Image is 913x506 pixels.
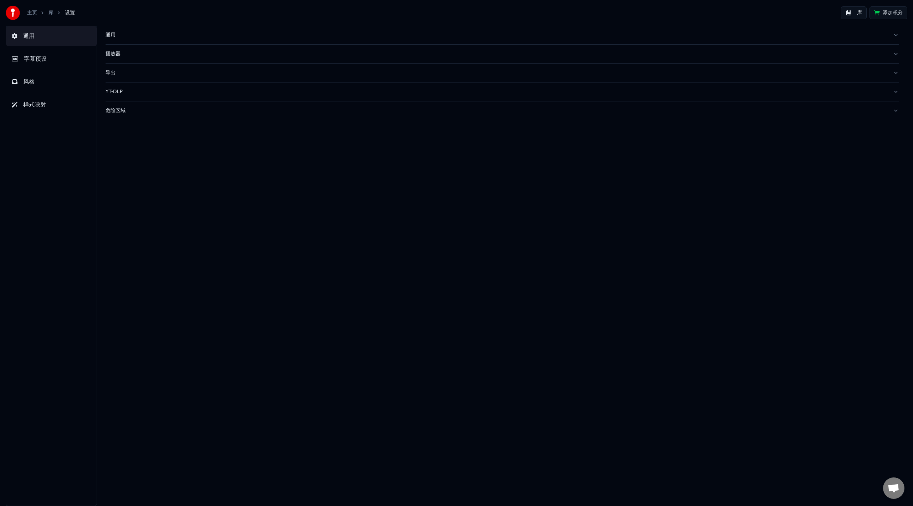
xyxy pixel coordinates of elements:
[106,64,899,82] button: 导出
[883,477,904,499] div: 打開聊天
[106,31,887,39] div: 通用
[841,6,867,19] button: 库
[6,72,97,92] button: 风格
[106,82,899,101] button: YT-DLP
[869,6,907,19] button: 添加积分
[6,95,97,115] button: 样式映射
[106,50,887,57] div: 播放器
[106,26,899,44] button: 通用
[49,9,53,16] a: 库
[65,9,75,16] span: 设置
[6,49,97,69] button: 字幕预设
[27,9,37,16] a: 主页
[6,6,20,20] img: youka
[23,32,35,40] span: 通用
[106,107,887,114] div: 危险区域
[23,100,46,109] span: 样式映射
[24,55,47,63] span: 字幕预设
[27,9,75,16] nav: breadcrumb
[106,101,899,120] button: 危险区域
[23,77,35,86] span: 风格
[106,69,887,76] div: 导出
[106,45,899,63] button: 播放器
[6,26,97,46] button: 通用
[106,88,887,95] div: YT-DLP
